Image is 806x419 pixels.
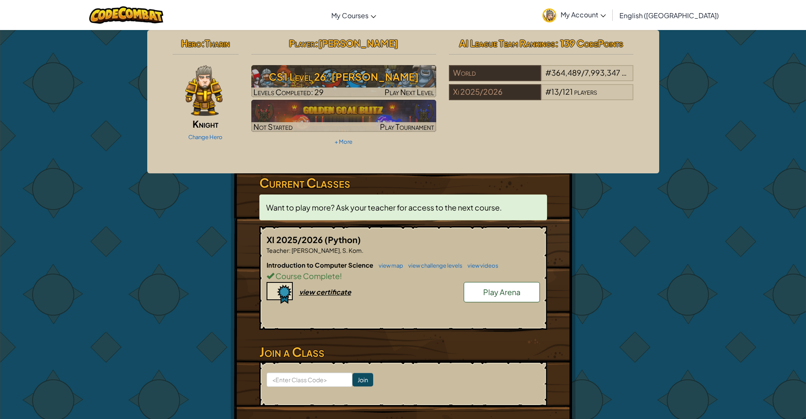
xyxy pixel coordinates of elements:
[555,37,623,49] span: : 139 CodePoints
[483,287,520,297] span: Play Arena
[459,37,555,49] span: AI League Team Rankings
[551,68,581,77] span: 364,489
[352,373,373,386] input: Join
[181,37,201,49] span: Hero
[201,37,205,49] span: :
[545,87,551,96] span: #
[267,234,325,245] span: XI 2025/2026
[581,68,585,77] span: /
[340,271,342,281] span: !
[251,100,436,132] img: Golden Goal
[615,4,723,27] a: English ([GEOGRAPHIC_DATA])
[463,262,498,269] a: view videos
[542,8,556,22] img: avatar
[274,271,340,281] span: Course Complete
[253,122,293,131] span: Not Started
[449,92,634,102] a: Xi 2025/2026#13/121players
[551,87,559,96] span: 13
[585,68,620,77] span: 7,993,347
[193,118,218,130] span: Knight
[251,65,436,97] img: CS1 Level 26: Wakka Maul
[545,68,551,77] span: #
[449,65,541,81] div: World
[449,73,634,83] a: World#364,489/7,993,347players
[380,122,434,131] span: Play Tournament
[538,2,610,28] a: My Account
[327,4,380,27] a: My Courses
[559,87,562,96] span: /
[289,246,291,254] span: :
[385,87,434,97] span: Play Next Level
[315,37,318,49] span: :
[404,262,462,269] a: view challenge levels
[185,65,223,116] img: knight-pose.png
[251,67,436,86] h3: CS1 Level 26: [PERSON_NAME]
[267,261,374,269] span: Introduction to Computer Science
[325,234,361,245] span: (Python)
[335,138,352,145] a: + More
[331,11,369,20] span: My Courses
[299,288,351,296] div: view certificate
[267,282,293,304] img: certificate-icon.png
[251,65,436,97] a: Play Next Level
[267,372,352,387] input: <Enter Class Code>
[259,173,547,192] h3: Current Classes
[291,246,363,254] span: [PERSON_NAME], S. Kom.
[253,87,324,97] span: Levels Completed: 29
[318,37,398,49] span: [PERSON_NAME]
[267,246,289,254] span: Teacher
[267,288,351,296] a: view certificate
[561,10,606,19] span: My Account
[374,262,403,269] a: view map
[449,84,541,100] div: Xi 2025/2026
[188,134,223,140] a: Change Hero
[619,11,719,20] span: English ([GEOGRAPHIC_DATA])
[251,100,436,132] a: Not StartedPlay Tournament
[205,37,230,49] span: Tharin
[259,342,547,361] h3: Join a Class
[89,6,163,24] img: CodeCombat logo
[574,87,597,96] span: players
[562,87,573,96] span: 121
[289,37,315,49] span: Player
[266,203,502,212] span: Want to play more? Ask your teacher for access to the next course.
